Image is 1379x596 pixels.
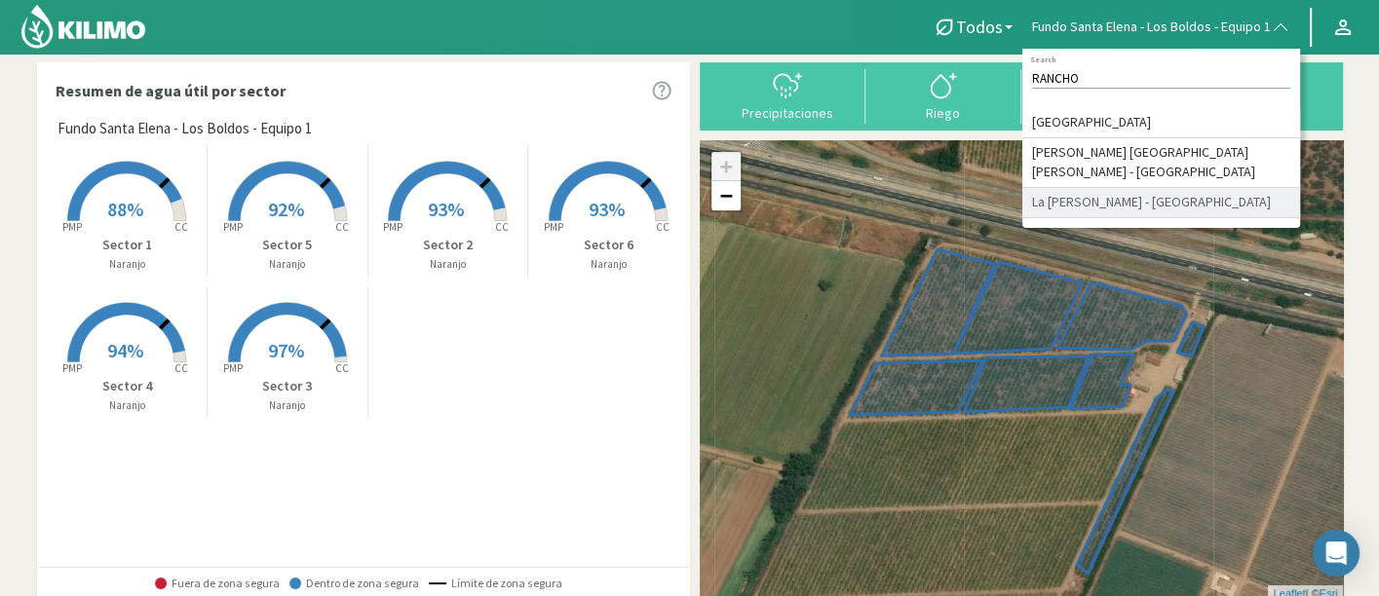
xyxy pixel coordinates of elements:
[1032,18,1271,37] span: Fundo Santa Elena - Los Boldos - Equipo 1
[208,256,367,273] p: Naranjo
[1022,108,1300,138] li: [GEOGRAPHIC_DATA]
[496,220,510,234] tspan: CC
[711,181,741,210] a: Zoom out
[865,69,1021,121] button: Riego
[208,376,367,396] p: Sector 3
[48,235,208,255] p: Sector 1
[48,376,208,396] p: Sector 4
[589,197,625,221] span: 93%
[1021,69,1177,121] button: Carga mensual
[208,397,367,414] p: Naranjo
[19,3,147,50] img: Kilimo
[871,106,1015,120] div: Riego
[48,256,208,273] p: Naranjo
[335,220,349,234] tspan: CC
[711,152,741,181] a: Zoom in
[208,235,367,255] p: Sector 5
[62,220,82,234] tspan: PMP
[429,577,562,590] span: Límite de zona segura
[1022,138,1300,188] li: [PERSON_NAME] [GEOGRAPHIC_DATA][PERSON_NAME] - [GEOGRAPHIC_DATA]
[528,256,689,273] p: Naranjo
[368,256,528,273] p: Naranjo
[175,220,189,234] tspan: CC
[223,220,243,234] tspan: PMP
[268,338,304,362] span: 97%
[223,361,243,375] tspan: PMP
[175,361,189,375] tspan: CC
[107,197,143,221] span: 88%
[62,361,82,375] tspan: PMP
[428,197,464,221] span: 93%
[48,397,208,414] p: Naranjo
[1022,188,1300,218] li: La [PERSON_NAME] - [GEOGRAPHIC_DATA]
[383,220,402,234] tspan: PMP
[155,577,280,590] span: Fuera de zona segura
[544,220,563,234] tspan: PMP
[268,197,304,221] span: 92%
[1022,6,1300,49] button: Fundo Santa Elena - Los Boldos - Equipo 1
[1313,530,1360,577] div: Open Intercom Messenger
[289,577,419,590] span: Dentro de zona segura
[335,361,349,375] tspan: CC
[956,17,1003,37] span: Todos
[528,235,689,255] p: Sector 6
[657,220,670,234] tspan: CC
[107,338,143,362] span: 94%
[715,106,860,120] div: Precipitaciones
[368,235,528,255] p: Sector 2
[57,118,312,140] span: Fundo Santa Elena - Los Boldos - Equipo 1
[709,69,865,121] button: Precipitaciones
[56,79,286,102] p: Resumen de agua útil por sector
